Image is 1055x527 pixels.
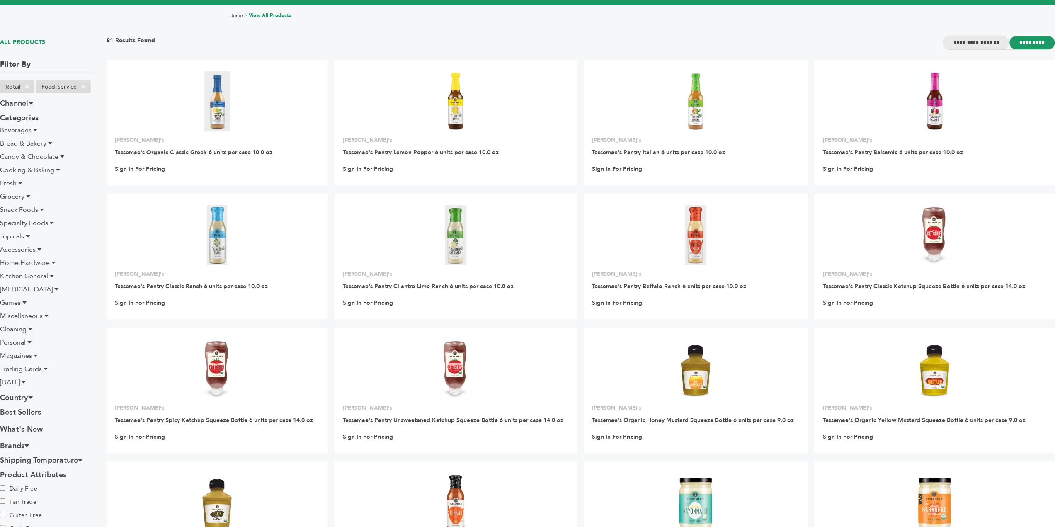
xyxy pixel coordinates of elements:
[905,205,965,265] img: Tessemae's Pantry Classic Ketchup Squeeze Bottle 6 units per case 14.0 oz
[343,165,393,173] a: Sign In For Pricing
[115,136,320,144] p: [PERSON_NAME]'s
[115,416,313,424] a: Tessemae's Pantry Spicy Ketchup Squeeze Bottle 6 units per case 14.0 oz
[905,71,965,131] img: Tessemae's Pantry Balsamic 6 units per case 10.0 oz
[343,416,563,424] a: Tessemae's Pantry Unsweetened Ketchup Squeeze Bottle 6 units per case 14.0 oz
[822,433,873,441] a: Sign In For Pricing
[115,148,272,156] a: Tessemae's Organic Classic Greek 6 units per case 10.0 oz
[77,82,90,92] span: ×
[426,71,486,131] img: Tessemae's Pantry Lemon Pepper 6 units per case 10.0 oz
[426,339,486,399] img: Tessemae's Pantry Unsweetened Ketchup Squeeze Bottle 6 units per case 14.0 oz
[343,433,393,441] a: Sign In For Pricing
[343,404,569,412] p: [PERSON_NAME]'s
[229,12,243,19] a: Home
[115,433,165,441] a: Sign In For Pricing
[115,404,320,412] p: [PERSON_NAME]'s
[20,82,34,92] span: ×
[592,404,800,412] p: [PERSON_NAME]'s
[822,282,1025,290] a: Tessemae's Pantry Classic Ketchup Squeeze Bottle 6 units per case 14.0 oz
[822,299,873,307] a: Sign In For Pricing
[36,80,91,93] li: Food Service
[204,71,230,131] img: Tessemae's Organic Classic Greek 6 units per case 10.0 oz
[592,433,642,441] a: Sign In For Pricing
[343,299,393,307] a: Sign In For Pricing
[666,339,726,399] img: Tessemae's Organic Honey Mustard Squeeze Bottle 6 units per case 9.0 oz
[822,416,1025,424] a: Tessemae's Organic Yellow Mustard Squeeze Bottle 6 units per case 9.0 oz
[343,148,499,156] a: Tessemae's Pantry Lemon Pepper 6 units per case 10.0 oz
[187,339,247,399] img: Tessemae's Pantry Spicy Ketchup Squeeze Bottle 6 units per case 14.0 oz
[592,165,642,173] a: Sign In For Pricing
[343,270,569,278] p: [PERSON_NAME]'s
[343,282,514,290] a: Tessemae's Pantry Cilantro Lime Ranch 6 units per case 10.0 oz
[666,71,726,131] img: Tessemae's Pantry Italian 6 units per case 10.0 oz
[249,12,291,19] a: View All Products
[115,165,165,173] a: Sign In For Pricing
[592,299,642,307] a: Sign In For Pricing
[343,136,569,144] p: [PERSON_NAME]'s
[822,404,1047,412] p: [PERSON_NAME]'s
[115,299,165,307] a: Sign In For Pricing
[244,12,247,19] span: >
[445,205,466,265] img: Tessemae's Pantry Cilantro Lime Ranch 6 units per case 10.0 oz
[822,136,1047,144] p: [PERSON_NAME]'s
[115,270,320,278] p: [PERSON_NAME]'s
[905,339,965,399] img: Tessemae's Organic Yellow Mustard Squeeze Bottle 6 units per case 9.0 oz
[592,148,725,156] a: Tessemae's Pantry Italian 6 units per case 10.0 oz
[592,136,800,144] p: [PERSON_NAME]'s
[592,282,746,290] a: Tessemae's Pantry Buffalo Ranch 6 units per case 10.0 oz
[822,148,963,156] a: Tessemae's Pantry Balsamic 6 units per case 10.0 oz
[592,270,800,278] p: [PERSON_NAME]'s
[115,282,268,290] a: Tessemae's Pantry Classic Ranch 6 units per case 10.0 oz
[685,205,706,265] img: Tessemae's Pantry Buffalo Ranch 6 units per case 10.0 oz
[207,205,227,265] img: Tessemae's Pantry Classic Ranch 6 units per case 10.0 oz
[107,36,155,49] h3: 81 Results Found
[822,165,873,173] a: Sign In For Pricing
[822,270,1047,278] p: [PERSON_NAME]'s
[592,416,794,424] a: Tessemae's Organic Honey Mustard Squeeze Bottle 6 units per case 9.0 oz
